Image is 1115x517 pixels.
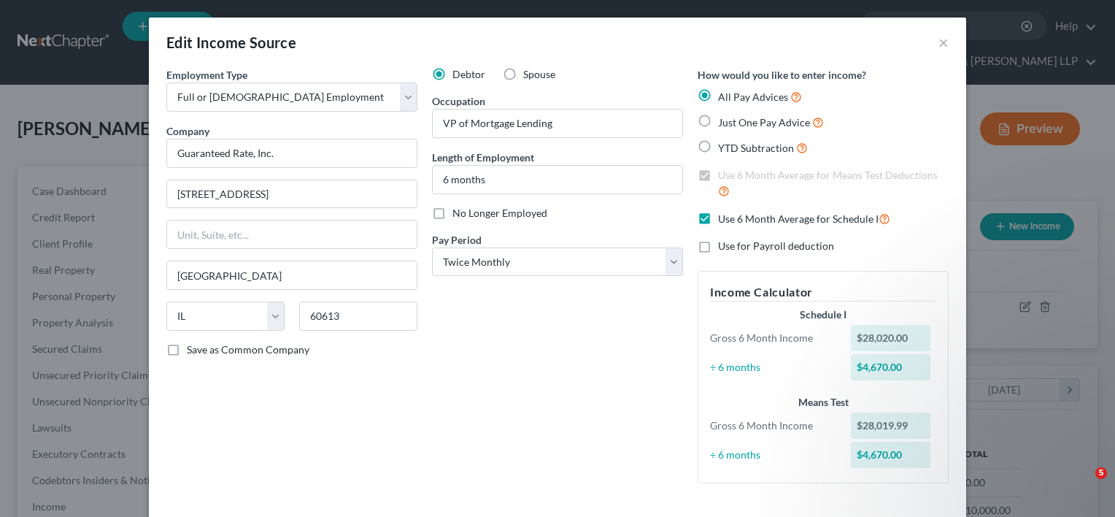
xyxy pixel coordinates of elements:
[452,68,485,80] span: Debtor
[1095,467,1107,479] span: 5
[718,142,794,154] span: YTD Subtraction
[167,221,417,248] input: Unit, Suite, etc...
[851,354,931,380] div: $4,670.00
[718,169,938,181] span: Use 6 Month Average for Means Test Deductions
[299,302,417,331] input: Enter zip...
[432,93,485,109] label: Occupation
[432,234,482,246] span: Pay Period
[187,343,309,356] span: Save as Common Company
[703,331,844,345] div: Gross 6 Month Income
[452,207,547,219] span: No Longer Employed
[710,307,936,322] div: Schedule I
[166,69,247,81] span: Employment Type
[698,67,866,83] label: How would you like to enter income?
[710,395,936,410] div: Means Test
[703,448,844,462] div: ÷ 6 months
[718,91,788,103] span: All Pay Advices
[718,116,810,129] span: Just One Pay Advice
[1065,467,1100,502] iframe: Intercom live chat
[166,32,296,53] div: Edit Income Source
[718,212,879,225] span: Use 6 Month Average for Schedule I
[851,325,931,351] div: $28,020.00
[166,139,417,168] input: Search company by name...
[167,261,417,289] input: Enter city...
[166,125,209,137] span: Company
[938,34,949,51] button: ×
[433,110,682,137] input: --
[703,418,844,433] div: Gross 6 Month Income
[523,68,555,80] span: Spouse
[167,180,417,208] input: Enter address...
[710,283,936,302] h5: Income Calculator
[432,150,534,165] label: Length of Employment
[703,360,844,375] div: ÷ 6 months
[718,240,834,252] span: Use for Payroll deduction
[433,166,682,194] input: ex: 2 years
